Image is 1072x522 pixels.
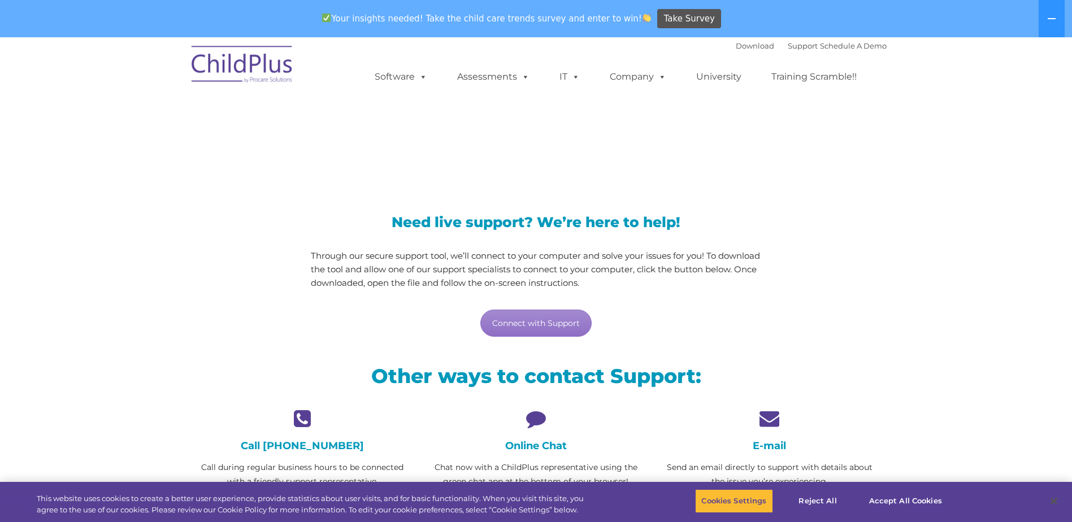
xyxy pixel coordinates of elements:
[480,310,592,337] a: Connect with Support
[760,66,868,88] a: Training Scramble!!
[736,41,887,50] font: |
[643,14,651,22] img: 👏
[863,489,948,513] button: Accept All Cookies
[788,41,818,50] a: Support
[664,9,715,29] span: Take Survey
[598,66,678,88] a: Company
[363,66,439,88] a: Software
[548,66,591,88] a: IT
[194,460,411,489] p: Call during regular business hours to be connected with a friendly support representative.
[685,66,753,88] a: University
[194,119,617,153] span: LiveSupport with SplashTop
[318,7,656,29] span: Your insights needed! Take the child care trends survey and enter to win!
[695,489,772,513] button: Cookies Settings
[446,66,541,88] a: Assessments
[820,41,887,50] a: Schedule A Demo
[428,460,644,489] p: Chat now with a ChildPlus representative using the green chat app at the bottom of your browser!
[37,493,589,515] div: This website uses cookies to create a better user experience, provide statistics about user visit...
[311,215,761,229] h3: Need live support? We’re here to help!
[322,14,331,22] img: ✅
[194,440,411,452] h4: Call [PHONE_NUMBER]
[661,440,878,452] h4: E-mail
[783,489,853,513] button: Reject All
[661,460,878,489] p: Send an email directly to support with details about the issue you’re experiencing.
[311,249,761,290] p: Through our secure support tool, we’ll connect to your computer and solve your issues for you! To...
[186,38,299,94] img: ChildPlus by Procare Solutions
[736,41,774,50] a: Download
[194,363,878,389] h2: Other ways to contact Support:
[657,9,721,29] a: Take Survey
[1041,489,1066,514] button: Close
[428,440,644,452] h4: Online Chat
